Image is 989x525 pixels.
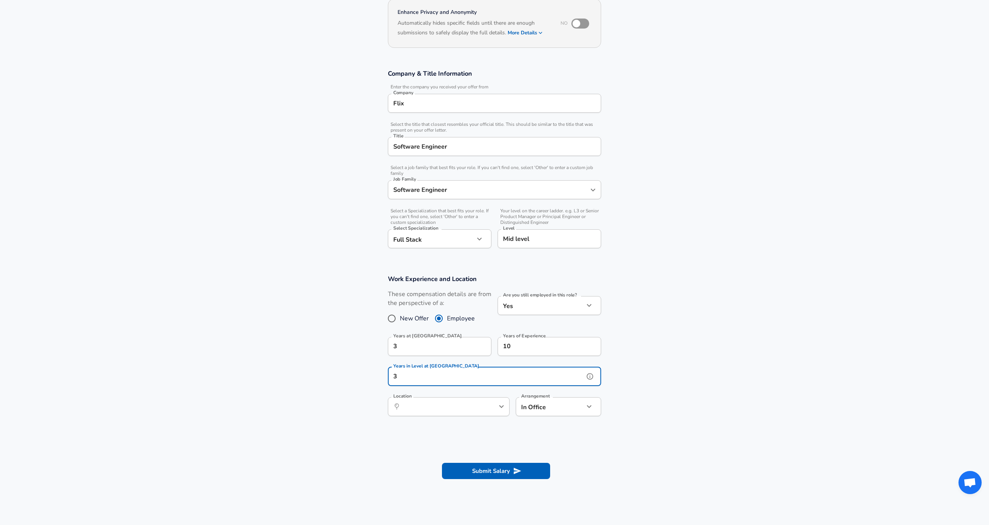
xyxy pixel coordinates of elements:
[588,185,598,195] button: Open
[393,334,462,338] label: Years at [GEOGRAPHIC_DATA]
[516,397,573,416] div: In Office
[393,134,403,138] label: Title
[391,184,586,196] input: Software Engineer
[393,364,479,368] label: Years in Level at [GEOGRAPHIC_DATA]
[393,177,416,181] label: Job Family
[393,226,438,230] label: Select Specialization
[442,463,550,479] button: Submit Salary
[388,122,601,133] span: Select the title that closest resembles your official title. This should be similar to the title ...
[388,208,491,225] span: Select a Specialization that best fits your role. If you can't find one, select 'Other' to enter ...
[584,371,596,382] button: help
[503,226,515,230] label: Level
[388,367,584,386] input: 1
[388,229,474,248] div: Full Stack
[496,401,507,412] button: Open
[447,314,475,323] span: Employee
[388,84,601,90] span: Enter the company you received your offer from
[388,290,491,308] label: These compensation details are from the perspective of a:
[508,27,543,38] button: More Details
[388,69,601,78] h3: Company & Title Information
[398,8,550,16] h4: Enhance Privacy and Anonymity
[388,165,601,176] span: Select a job family that best fits your role. If you can't find one, select 'Other' to enter a cu...
[498,296,584,315] div: Yes
[398,19,550,38] h6: Automatically hides specific fields until there are enough submissions to safely display the full...
[498,208,601,225] span: Your level on the career ladder. e.g. L3 or Senior Product Manager or Principal Engineer or Disti...
[393,394,411,398] label: Location
[391,141,598,152] input: Software Engineer
[501,233,598,245] input: L3
[388,274,601,283] h3: Work Experience and Location
[498,337,584,356] input: 7
[521,394,550,398] label: Arrangement
[958,471,982,494] div: Open chat
[503,334,545,338] label: Years of Experience
[561,20,568,26] span: No
[400,314,429,323] span: New Offer
[391,97,598,109] input: Google
[393,90,413,95] label: Company
[388,337,474,356] input: 0
[503,293,577,297] label: Are you still employed in this role?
